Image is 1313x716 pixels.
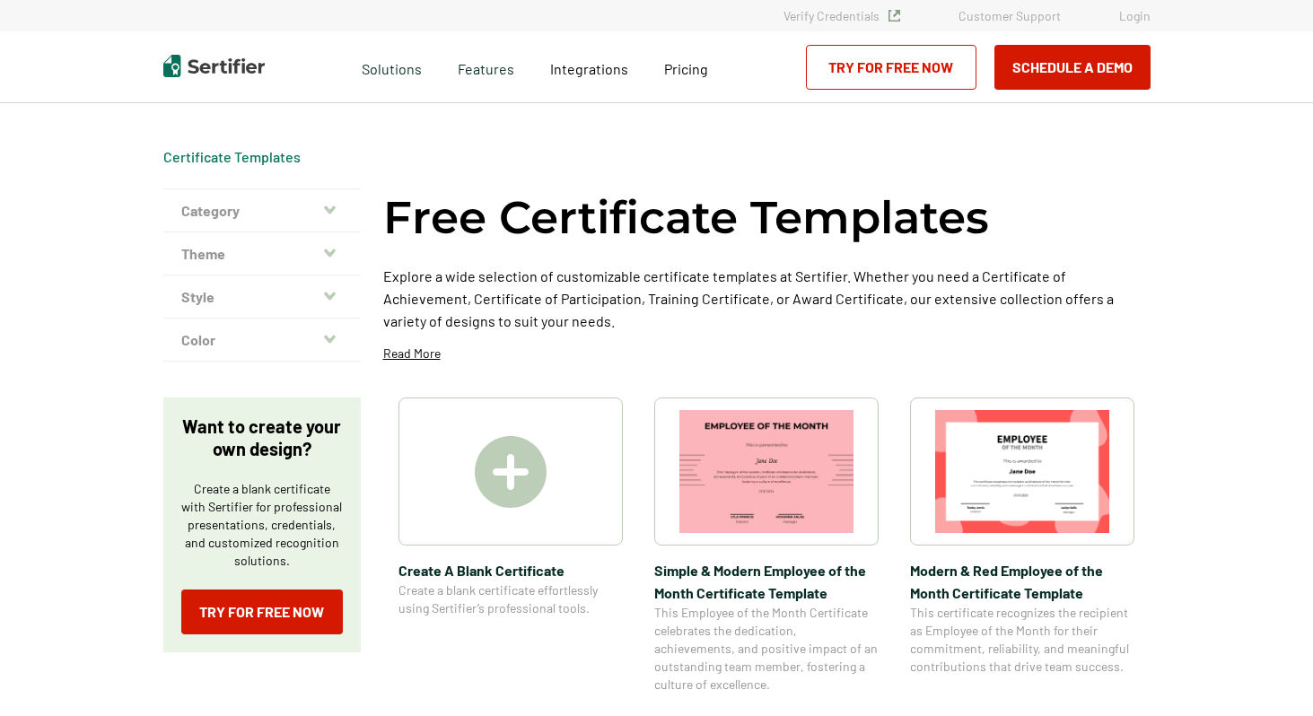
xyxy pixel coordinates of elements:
img: Modern & Red Employee of the Month Certificate Template [935,410,1109,533]
p: Read More [383,345,441,362]
span: Certificate Templates [163,148,301,166]
img: Create A Blank Certificate [475,436,547,508]
div: Breadcrumb [163,148,301,166]
p: Explore a wide selection of customizable certificate templates at Sertifier. Whether you need a C... [383,265,1151,332]
a: Try for Free Now [806,45,976,90]
span: This Employee of the Month Certificate celebrates the dedication, achievements, and positive impa... [654,604,879,694]
button: Style [163,275,361,319]
img: Sertifier | Digital Credentialing Platform [163,55,265,77]
span: Modern & Red Employee of the Month Certificate Template [910,559,1134,604]
span: Create A Blank Certificate [398,559,623,581]
img: Verified [888,10,900,22]
span: Solutions [362,56,422,78]
a: Pricing [664,56,708,78]
a: Login [1119,8,1151,23]
button: Category [163,189,361,232]
a: Integrations [550,56,628,78]
a: Try for Free Now [181,589,343,634]
p: Want to create your own design? [181,415,343,460]
a: Certificate Templates [163,148,301,165]
a: Modern & Red Employee of the Month Certificate TemplateModern & Red Employee of the Month Certifi... [910,397,1134,694]
p: Create a blank certificate with Sertifier for professional presentations, credentials, and custom... [181,480,343,570]
a: Simple & Modern Employee of the Month Certificate TemplateSimple & Modern Employee of the Month C... [654,397,879,694]
span: Pricing [664,60,708,77]
img: Simple & Modern Employee of the Month Certificate Template [679,410,853,533]
span: Integrations [550,60,628,77]
h1: Free Certificate Templates [383,188,989,247]
span: Simple & Modern Employee of the Month Certificate Template [654,559,879,604]
span: Create a blank certificate effortlessly using Sertifier’s professional tools. [398,581,623,617]
button: Color [163,319,361,362]
button: Theme [163,232,361,275]
span: Features [458,56,514,78]
a: Customer Support [958,8,1061,23]
span: This certificate recognizes the recipient as Employee of the Month for their commitment, reliabil... [910,604,1134,676]
a: Verify Credentials [783,8,900,23]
